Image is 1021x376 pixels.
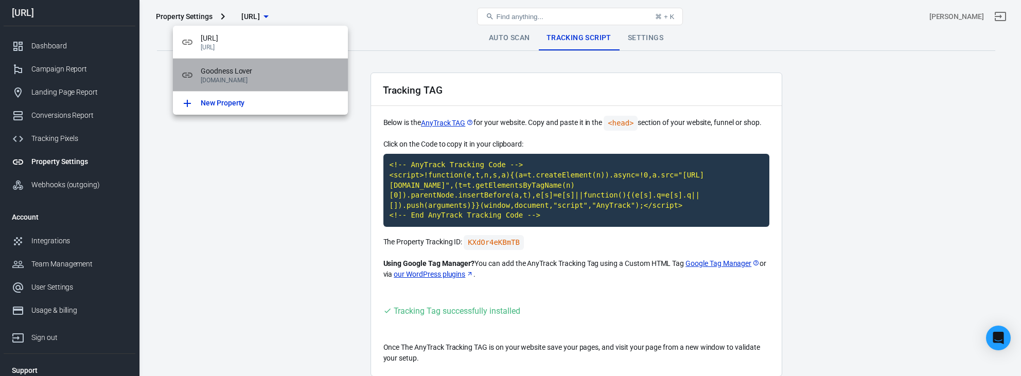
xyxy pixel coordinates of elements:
p: New Property [201,98,244,109]
p: [DOMAIN_NAME] [201,77,340,84]
p: [URL] [201,44,340,51]
div: [URL][URL] [173,26,348,59]
span: Goodness Lover [201,66,340,77]
span: [URL] [201,33,340,44]
div: Goodness Lover[DOMAIN_NAME] [173,59,348,92]
div: Open Intercom Messenger [986,326,1011,350]
a: New Property [173,92,348,115]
